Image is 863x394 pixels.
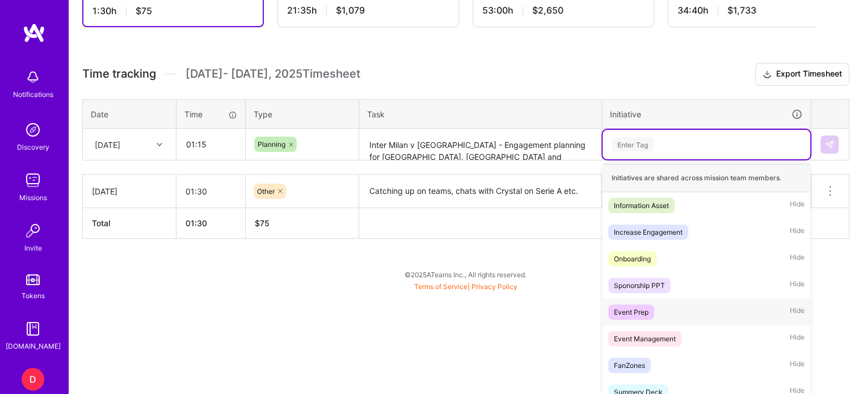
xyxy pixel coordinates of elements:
div: [DOMAIN_NAME] [6,340,61,352]
div: Information Asset [614,200,669,211]
div: Event Prep [614,306,649,318]
img: discovery [22,118,44,141]
a: Privacy Policy [472,282,517,291]
div: Notifications [13,88,53,100]
div: [DATE] [95,138,120,150]
div: Initiative [610,108,803,121]
div: Increase Engagement [614,226,683,238]
span: [DATE] - [DATE] , 2025 Timesheet [186,67,360,81]
span: Time tracking [82,67,156,81]
div: Enter Tag [612,135,654,153]
div: Time [184,108,237,120]
span: Hide [790,304,805,320]
a: D [19,368,47,391]
th: Task [359,99,602,129]
span: $ 75 [255,218,270,228]
textarea: Inter Milan v [GEOGRAPHIC_DATA] - Engagement planning for [GEOGRAPHIC_DATA], [GEOGRAPHIC_DATA] an... [360,130,600,160]
img: guide book [22,317,44,340]
button: Export Timesheet [755,63,849,86]
span: Hide [790,331,805,346]
div: Event Management [614,333,676,345]
div: 53:00 h [482,5,645,16]
i: icon Download [763,69,772,81]
div: FanZones [614,359,645,371]
div: 34:40 h [677,5,840,16]
img: teamwork [22,169,44,192]
div: [DATE] [92,185,167,197]
span: $2,650 [532,5,563,16]
div: D [22,368,44,391]
span: Planning [258,140,285,149]
input: HH:MM [176,176,245,206]
img: tokens [26,274,40,285]
th: 01:30 [176,208,246,239]
span: Hide [790,278,805,293]
div: 1:30 h [92,5,254,17]
img: logo [23,23,45,43]
div: Tokens [22,290,45,302]
span: $1,733 [727,5,756,16]
i: icon Chevron [157,142,162,147]
a: Terms of Service [414,282,468,291]
div: Initiatives are shared across mission team members. [603,164,810,192]
div: 21:35 h [287,5,449,16]
div: Onboarding [614,253,651,265]
span: Hide [790,224,805,240]
div: Sponorship PPT [614,279,665,291]
th: Type [246,99,359,129]
span: Hide [790,198,805,213]
th: Date [83,99,176,129]
div: Discovery [17,141,49,153]
div: Invite [24,242,42,254]
span: $1,079 [336,5,365,16]
div: © 2025 ATeams Inc., All rights reserved. [68,260,863,289]
span: | [414,282,517,291]
img: Submit [825,140,834,149]
span: Hide [790,251,805,266]
div: Missions [19,192,47,204]
span: $75 [136,5,152,17]
span: Other [257,187,275,196]
span: Hide [790,358,805,373]
img: Invite [22,219,44,242]
input: HH:MM [177,129,245,159]
textarea: Catching up on teams, chats with Crystal on Serie A etc. [360,176,600,207]
img: bell [22,66,44,88]
th: Total [83,208,176,239]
